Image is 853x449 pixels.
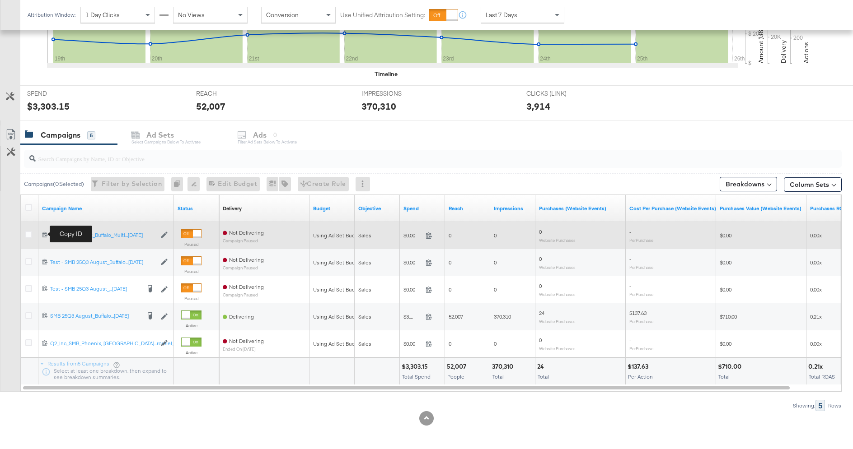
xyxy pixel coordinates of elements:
[403,205,441,212] a: The total amount spent to date.
[181,296,202,301] label: Paused
[808,362,825,371] div: 0.21x
[494,313,511,320] span: 370,310
[181,268,202,274] label: Paused
[629,310,647,316] span: $137.63
[229,313,254,320] span: Delivering
[816,400,825,411] div: 5
[223,292,264,297] sub: Campaign Paused
[628,362,651,371] div: $137.63
[629,319,653,324] sub: Per Purchase
[50,285,141,294] a: Test - SMB 25Q3 August_...[DATE]
[403,286,422,293] span: $0.00
[539,255,542,262] span: 0
[196,100,225,113] div: 52,007
[720,313,737,320] span: $710.00
[181,350,202,356] label: Active
[539,205,622,212] a: The number of times a purchase was made tracked by your Custom Audience pixel on your website aft...
[313,313,363,320] div: Using Ad Set Budget
[720,286,731,293] span: $0.00
[526,100,550,113] div: 3,914
[449,340,451,347] span: 0
[810,259,822,266] span: 0.00x
[810,232,822,239] span: 0.00x
[629,255,631,262] span: -
[539,282,542,289] span: 0
[87,131,95,139] div: 5
[449,313,463,320] span: 52,007
[494,286,497,293] span: 0
[361,89,429,98] span: IMPRESSIONS
[223,265,264,270] sub: Campaign Paused
[403,340,422,347] span: $0.00
[539,292,576,297] sub: Website Purchases
[492,373,504,380] span: Total
[449,259,451,266] span: 0
[779,40,787,63] text: Delivery
[229,229,264,236] span: Not Delivering
[449,232,451,239] span: 0
[494,340,497,347] span: 0
[810,313,822,320] span: 0.21x
[50,285,141,292] div: Test - SMB 25Q3 August_...[DATE]
[402,373,431,380] span: Total Spend
[810,286,822,293] span: 0.00x
[50,340,156,347] a: Q2_Inc_SMB_Phoenix, [GEOGRAPHIC_DATA]...rousel_4.1
[229,283,264,290] span: Not Delivering
[539,237,576,243] sub: Website Purchases
[313,340,363,347] div: Using Ad Set Budget
[720,205,803,212] a: The total value of the purchase actions tracked by your Custom Audience pixel on your website aft...
[447,362,469,371] div: 52,007
[223,205,242,212] div: Delivery
[266,11,299,19] span: Conversion
[358,286,371,293] span: Sales
[313,205,351,212] a: The maximum amount you're willing to spend on your ads, on average each day or over the lifetime ...
[629,292,653,297] sub: Per Purchase
[720,177,777,191] button: Breakdowns
[526,89,594,98] span: CLICKS (LINK)
[85,11,120,19] span: 1 Day Clicks
[539,319,576,324] sub: Website Purchases
[313,232,363,239] div: Using Ad Set Budget
[358,259,371,266] span: Sales
[41,130,80,140] div: Campaigns
[784,177,842,192] button: Column Sets
[229,338,264,344] span: Not Delivering
[171,177,187,191] div: 0
[340,11,425,19] label: Use Unified Attribution Setting:
[447,373,464,380] span: People
[27,100,70,113] div: $3,303.15
[36,146,767,164] input: Search Campaigns by Name, ID or Objective
[358,232,371,239] span: Sales
[492,362,516,371] div: 370,310
[42,205,170,212] a: Your campaign name.
[27,12,76,18] div: Attribution Window:
[361,100,396,113] div: 370,310
[27,89,95,98] span: SPEND
[539,337,542,343] span: 0
[629,228,631,235] span: -
[629,264,653,270] sub: Per Purchase
[403,232,422,239] span: $0.00
[539,264,576,270] sub: Website Purchases
[486,11,517,19] span: Last 7 Days
[229,256,264,263] span: Not Delivering
[629,282,631,289] span: -
[539,346,576,351] sub: Website Purchases
[494,232,497,239] span: 0
[375,70,398,79] div: Timeline
[223,205,242,212] a: Reflects the ability of your Ad Campaign to achieve delivery based on ad states, schedule and bud...
[629,237,653,243] sub: Per Purchase
[539,228,542,235] span: 0
[50,259,156,266] a: Test - SMB 25Q3 August_Buffalo...[DATE]
[537,362,547,371] div: 24
[809,373,835,380] span: Total ROAS
[178,205,216,212] a: Shows the current state of your Ad Campaign.
[313,286,363,293] div: Using Ad Set Budget
[50,231,156,239] a: SMB 25Q3 August_Buffalo_Multi...[DATE]
[181,323,202,329] label: Active
[792,403,816,409] div: Showing:
[223,238,264,243] sub: Campaign Paused
[402,362,431,371] div: $3,303.15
